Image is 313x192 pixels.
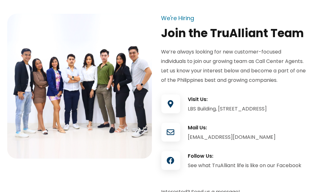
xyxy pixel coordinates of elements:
[188,124,306,131] h3: Mail Us:
[161,26,306,41] div: Join the TruAlliant Team
[188,161,306,170] div: See what TruAlliant life is like on our Facebook
[188,153,306,160] h3: Follow Us:
[7,14,152,159] img: img-802
[161,15,194,21] div: We're Hiring
[188,96,306,103] h3: Visit Us:
[161,47,306,85] p: We’re always looking for new customer-focused individuals to join our growing team as Call Center...
[188,133,306,142] div: [EMAIL_ADDRESS][DOMAIN_NAME]
[188,104,306,114] div: LBS Building, [STREET_ADDRESS]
